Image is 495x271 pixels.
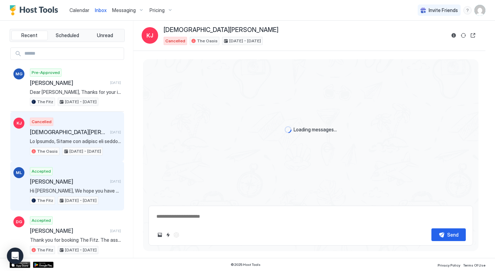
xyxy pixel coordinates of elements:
[463,263,485,267] span: Terms Of Use
[32,69,60,76] span: Pre-Approved
[463,261,485,268] a: Terms Of Use
[164,26,278,34] span: [DEMOGRAPHIC_DATA][PERSON_NAME]
[447,231,459,238] div: Send
[10,29,125,42] div: tab-group
[69,148,101,154] span: [DATE] - [DATE]
[16,120,22,126] span: KJ
[294,127,337,133] span: Loading messages...
[429,7,458,13] span: Invite Friends
[112,7,136,13] span: Messaging
[37,99,53,105] span: The Fitz
[156,231,164,239] button: Upload image
[37,197,53,204] span: The Fitz
[110,179,121,184] span: [DATE]
[65,247,97,253] span: [DATE] - [DATE]
[37,247,53,253] span: The Fitz
[30,178,107,185] span: [PERSON_NAME]
[10,262,30,268] a: App Store
[65,99,97,105] span: [DATE] - [DATE]
[30,188,121,194] span: Hi [PERSON_NAME], We hope you have been enjoying your stay. Just a reminder that your check-out i...
[30,79,107,86] span: [PERSON_NAME]
[165,38,185,44] span: Cancelled
[197,38,218,44] span: The Oasis
[431,228,466,241] button: Send
[231,262,261,267] span: © 2025 Host Tools
[15,71,23,77] span: MG
[110,130,121,134] span: [DATE]
[438,263,460,267] span: Privacy Policy
[21,32,37,39] span: Recent
[30,227,107,234] span: [PERSON_NAME]
[11,31,48,40] button: Recent
[450,31,458,40] button: Reservation information
[463,6,472,14] div: menu
[459,31,467,40] button: Sync reservation
[146,31,153,40] span: KJ
[16,170,22,176] span: ML
[32,119,52,125] span: Cancelled
[65,197,97,204] span: [DATE] - [DATE]
[474,5,485,16] div: User profile
[22,48,124,59] input: Input Field
[69,7,89,13] span: Calendar
[30,89,121,95] span: Dear [PERSON_NAME], Thanks for your inquiry about my vacation rental. The property is available f...
[469,31,477,40] button: Open reservation
[97,32,113,39] span: Unread
[33,262,54,268] a: Google Play Store
[7,248,23,264] div: Open Intercom Messenger
[32,168,51,174] span: Accepted
[56,32,79,39] span: Scheduled
[16,219,22,225] span: DG
[95,7,107,14] a: Inbox
[30,138,121,144] span: Lo Ipsumdo, Sitame con adipisc eli seddo. Ei'te incidid utl etdo magnaa Eni Admin ven quis no exe...
[10,5,61,15] a: Host Tools Logo
[69,7,89,14] a: Calendar
[110,80,121,85] span: [DATE]
[438,261,460,268] a: Privacy Policy
[229,38,261,44] span: [DATE] - [DATE]
[164,231,172,239] button: Quick reply
[32,217,51,224] span: Accepted
[95,7,107,13] span: Inbox
[110,229,121,233] span: [DATE]
[30,129,107,135] span: [DEMOGRAPHIC_DATA][PERSON_NAME]
[87,31,123,40] button: Unread
[150,7,165,13] span: Pricing
[285,126,291,133] div: loading
[37,148,58,154] span: The Oasis
[49,31,86,40] button: Scheduled
[30,237,121,243] span: Thank you for booking The Fitz. The association management that manages this beautiful property m...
